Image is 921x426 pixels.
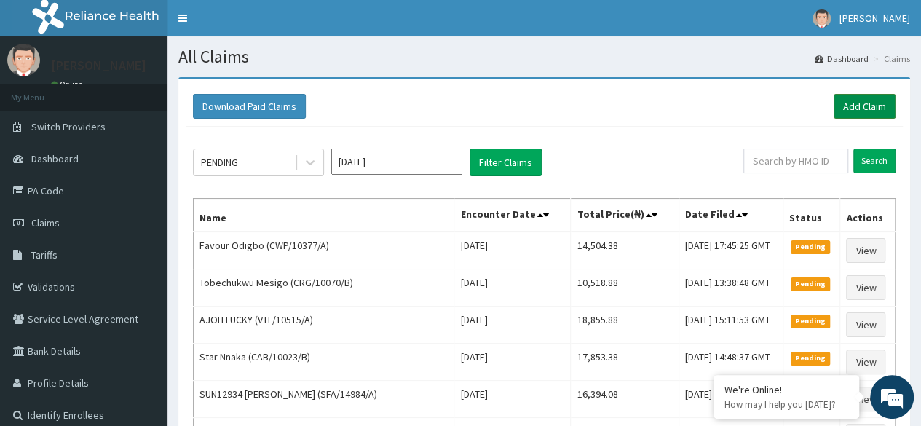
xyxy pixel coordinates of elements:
[194,344,454,381] td: Star Nnaka (CAB/10023/B)
[76,82,245,100] div: Chat with us now
[813,9,831,28] img: User Image
[815,52,869,65] a: Dashboard
[679,269,783,307] td: [DATE] 13:38:48 GMT
[27,73,59,109] img: d_794563401_company_1708531726252_794563401
[839,12,910,25] span: [PERSON_NAME]
[791,277,831,291] span: Pending
[31,152,79,165] span: Dashboard
[239,7,274,42] div: Minimize live chat window
[679,344,783,381] td: [DATE] 14:48:37 GMT
[743,149,848,173] input: Search by HMO ID
[470,149,542,176] button: Filter Claims
[834,94,896,119] a: Add Claim
[454,344,571,381] td: [DATE]
[840,199,896,232] th: Actions
[783,199,840,232] th: Status
[454,381,571,418] td: [DATE]
[193,94,306,119] button: Download Paid Claims
[791,240,831,253] span: Pending
[7,277,277,328] textarea: Type your message and hit 'Enter'
[724,383,848,396] div: We're Online!
[194,269,454,307] td: Tobechukwu Mesigo (CRG/10070/B)
[31,120,106,133] span: Switch Providers
[846,275,885,300] a: View
[178,47,910,66] h1: All Claims
[724,398,848,411] p: How may I help you today?
[571,381,679,418] td: 16,394.08
[454,199,571,232] th: Encounter Date
[7,44,40,76] img: User Image
[194,307,454,344] td: AJOH LUCKY (VTL/10515/A)
[194,199,454,232] th: Name
[331,149,462,175] input: Select Month and Year
[571,344,679,381] td: 17,853.38
[846,312,885,337] a: View
[679,232,783,269] td: [DATE] 17:45:25 GMT
[679,307,783,344] td: [DATE] 15:11:53 GMT
[454,269,571,307] td: [DATE]
[853,149,896,173] input: Search
[571,269,679,307] td: 10,518.88
[846,238,885,263] a: View
[201,155,238,170] div: PENDING
[454,232,571,269] td: [DATE]
[51,79,86,90] a: Online
[679,199,783,232] th: Date Filed
[791,315,831,328] span: Pending
[870,52,910,65] li: Claims
[571,232,679,269] td: 14,504.38
[571,307,679,344] td: 18,855.88
[791,352,831,365] span: Pending
[846,350,885,374] a: View
[194,232,454,269] td: Favour Odigbo (CWP/10377/A)
[454,307,571,344] td: [DATE]
[571,199,679,232] th: Total Price(₦)
[31,216,60,229] span: Claims
[679,381,783,418] td: [DATE] 13:21:09 GMT
[84,123,201,270] span: We're online!
[194,381,454,418] td: SUN12934 [PERSON_NAME] (SFA/14984/A)
[846,387,885,411] a: View
[31,248,58,261] span: Tariffs
[51,59,146,72] p: [PERSON_NAME]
